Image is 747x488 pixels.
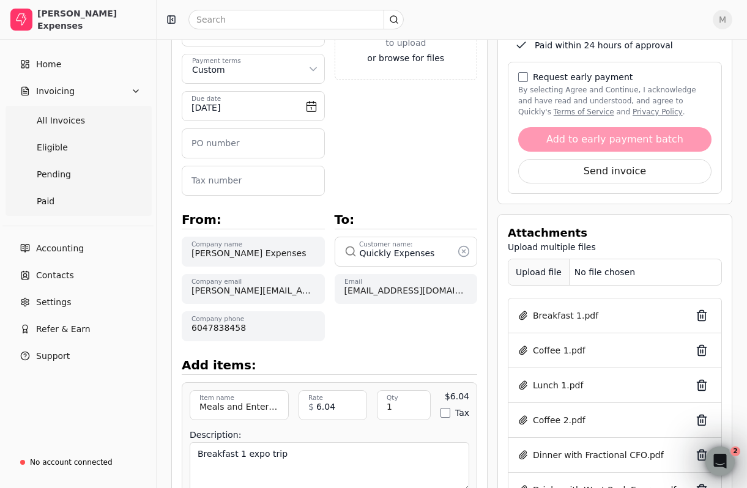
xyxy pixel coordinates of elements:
[730,446,740,456] span: 2
[7,108,149,133] a: All Invoices
[191,94,221,104] label: Due date
[518,341,585,360] button: Coffee 1.pdf
[192,56,241,66] div: Payment terms
[37,141,68,154] span: Eligible
[440,390,469,403] div: $6.04
[191,137,240,150] label: PO number
[36,323,91,336] span: Refer & Earn
[518,306,598,325] button: Breakfast 1.pdf
[387,393,398,403] label: Qty
[182,210,325,229] div: From:
[5,52,151,76] a: Home
[5,236,151,261] a: Accounting
[455,409,469,417] label: Tax
[570,261,640,284] div: No file chosen
[36,296,71,309] span: Settings
[705,446,735,476] iframe: Intercom live chat
[344,277,362,287] label: Email
[36,350,70,363] span: Support
[508,259,722,286] button: Upload fileNo file chosen
[188,10,404,29] input: Search
[340,52,472,65] span: or browse for files
[713,10,732,29] button: M
[36,58,61,71] span: Home
[5,344,151,368] button: Support
[182,91,325,121] button: Due date
[37,168,71,181] span: Pending
[5,317,151,341] button: Refer & Earn
[36,85,75,98] span: Invoicing
[7,135,149,160] a: Eligible
[533,73,633,81] label: Request early payment
[508,224,722,241] div: Attachments
[308,393,323,403] label: Rate
[7,162,149,187] a: Pending
[191,277,242,287] label: Company email
[5,290,151,314] a: Settings
[518,159,712,183] button: Send invoice
[518,410,585,430] button: Coffee 2.pdf
[508,241,722,254] div: Upload multiple files
[37,7,146,32] div: [PERSON_NAME] Expenses
[191,314,244,324] label: Company phone
[182,356,477,375] div: Add items:
[191,174,242,187] label: Tax number
[191,240,242,250] label: Company name
[30,457,113,468] div: No account connected
[518,375,583,395] button: Lunch 1.pdf
[36,242,84,255] span: Accounting
[5,263,151,287] a: Contacts
[37,195,54,208] span: Paid
[7,189,149,213] a: Paid
[508,259,570,286] div: Upload file
[199,393,234,403] label: Item name
[36,269,74,282] span: Contacts
[37,114,85,127] span: All Invoices
[5,451,151,473] a: No account connected
[554,108,614,116] a: terms-of-service
[515,39,715,52] div: Paid within 24 hours of approval
[190,430,241,440] label: Description:
[633,108,683,116] a: privacy-policy
[5,79,151,103] button: Invoicing
[518,445,664,465] button: Dinner with Fractional CFO.pdf
[518,84,712,117] label: By selecting Agree and Continue, I acknowledge and have read and understood, and agree to Quickly...
[335,210,478,229] div: To:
